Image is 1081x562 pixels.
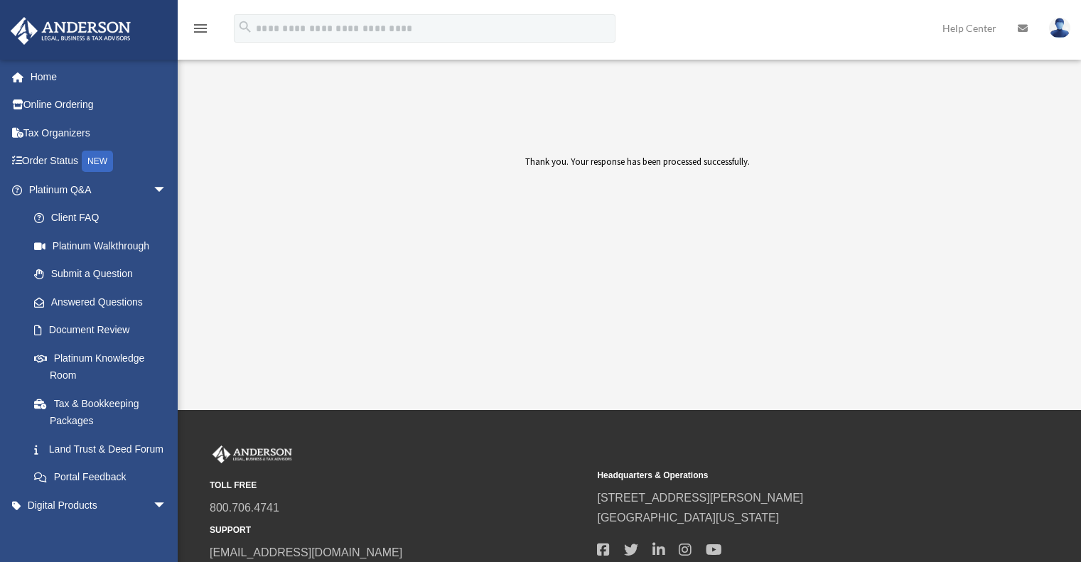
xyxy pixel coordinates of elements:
a: Platinum Knowledge Room [20,344,188,389]
a: Order StatusNEW [10,147,188,176]
i: menu [192,20,209,37]
a: Document Review [20,316,181,345]
img: Anderson Advisors Platinum Portal [210,445,295,464]
a: menu [192,25,209,37]
a: 800.706.4741 [210,502,279,514]
a: Tax & Bookkeeping Packages [20,389,188,435]
i: search [237,19,253,35]
a: Submit a Question [20,260,188,288]
a: Home [10,63,188,91]
a: Portal Feedback [20,463,188,492]
div: NEW [82,151,113,172]
a: Answered Questions [20,288,188,316]
a: Land Trust & Deed Forum [20,435,188,463]
span: arrow_drop_down [153,175,181,205]
a: Platinum Walkthrough [20,232,188,260]
a: Client FAQ [20,204,188,232]
a: Digital Productsarrow_drop_down [10,491,188,519]
div: Thank you. Your response has been processed successfully. [373,154,902,261]
a: Platinum Q&Aarrow_drop_down [10,175,188,204]
small: SUPPORT [210,523,587,538]
small: Headquarters & Operations [597,468,974,483]
a: [EMAIL_ADDRESS][DOMAIN_NAME] [210,546,402,558]
span: arrow_drop_down [153,491,181,520]
a: [STREET_ADDRESS][PERSON_NAME] [597,492,803,504]
img: User Pic [1049,18,1070,38]
img: Anderson Advisors Platinum Portal [6,17,135,45]
a: Tax Organizers [10,119,188,147]
a: Online Ordering [10,91,188,119]
small: TOLL FREE [210,478,587,493]
a: [GEOGRAPHIC_DATA][US_STATE] [597,512,779,524]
